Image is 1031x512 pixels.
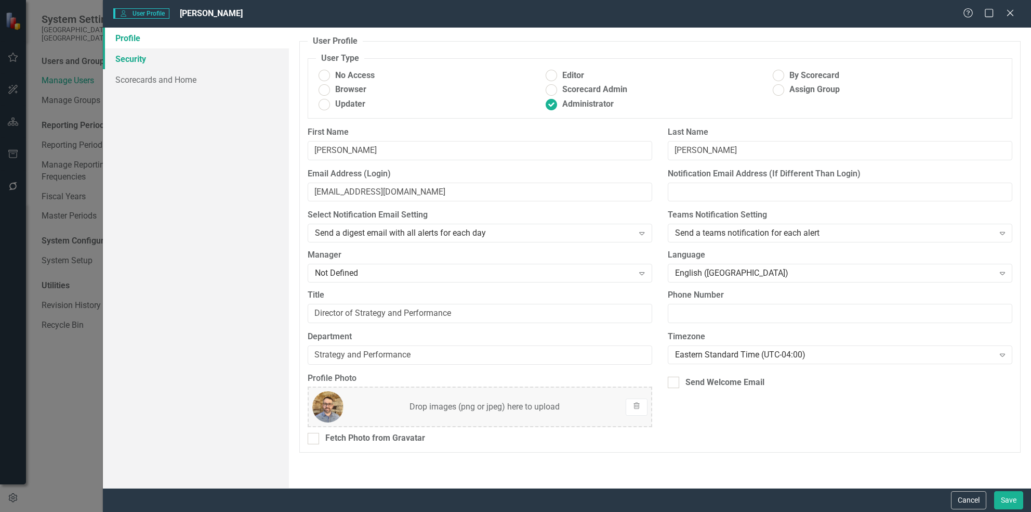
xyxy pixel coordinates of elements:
legend: User Profile [308,35,363,47]
label: Department [308,331,652,343]
div: Fetch Photo from Gravatar [325,432,425,444]
span: Editor [562,70,584,82]
button: Cancel [951,491,986,509]
span: Scorecard Admin [562,84,627,96]
label: Email Address (Login) [308,168,652,180]
a: Security [103,48,288,69]
label: Notification Email Address (If Different Than Login) [668,168,1012,180]
label: Timezone [668,331,1012,343]
span: User Profile [113,8,169,19]
label: Teams Notification Setting [668,209,1012,221]
label: Profile Photo [308,373,652,385]
div: Send a digest email with all alerts for each day [315,227,634,239]
label: Phone Number [668,289,1012,301]
span: Assign Group [789,84,840,96]
span: Browser [335,84,366,96]
label: Last Name [668,126,1012,138]
img: Wq1+o3vfVcK+fLFvVbcuyS18pNnRLgQJSdXF6e15JJSyXVZ7PZhp5VUSlxdnXnvpVTTOJeaCSXj4bBa6RjTQnVGxwWjlMKRyg... [312,391,343,423]
div: English ([GEOGRAPHIC_DATA]) [675,267,994,279]
button: Save [994,491,1023,509]
span: No Access [335,70,375,82]
a: Profile [103,28,288,48]
div: Send a teams notification for each alert [675,227,994,239]
span: Administrator [562,98,614,110]
div: Drop images (png or jpeg) here to upload [409,401,560,413]
label: Manager [308,249,652,261]
span: By Scorecard [789,70,839,82]
div: Not Defined [315,267,634,279]
div: Eastern Standard Time (UTC-04:00) [675,349,994,361]
label: Select Notification Email Setting [308,209,652,221]
div: Send Welcome Email [685,377,764,389]
legend: User Type [316,53,364,65]
span: Updater [335,98,365,110]
a: Scorecards and Home [103,69,288,90]
label: Title [308,289,652,301]
span: [PERSON_NAME] [180,8,243,18]
label: First Name [308,126,652,138]
label: Language [668,249,1012,261]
